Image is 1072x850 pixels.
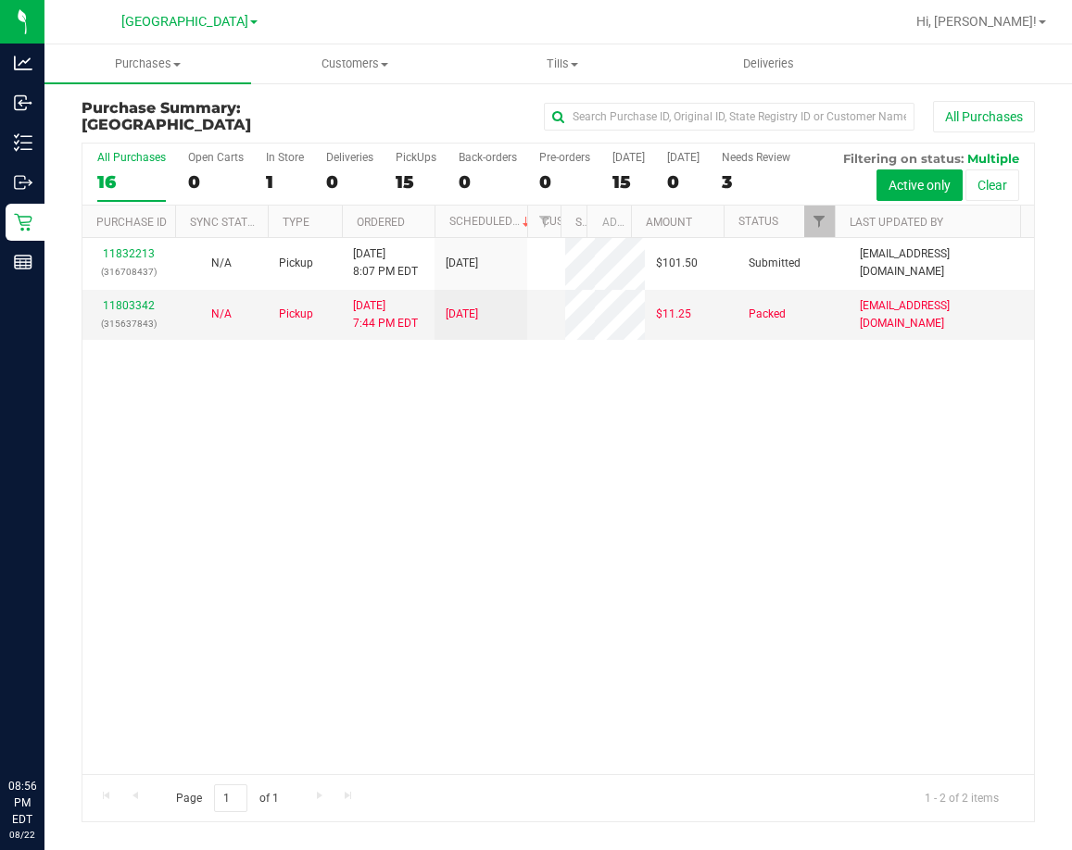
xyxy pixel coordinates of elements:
span: Submitted [749,255,801,272]
th: Address [586,206,631,238]
inline-svg: Inventory [14,133,32,152]
p: 08:56 PM EDT [8,778,36,828]
div: 3 [722,171,790,193]
p: 08/22 [8,828,36,842]
span: Multiple [967,151,1019,166]
div: 15 [612,171,645,193]
span: $101.50 [656,255,698,272]
div: 0 [667,171,700,193]
div: In Store [266,151,304,164]
span: [DATE] [446,306,478,323]
span: [DATE] 8:07 PM EDT [353,245,418,281]
a: Purchases [44,44,251,83]
a: Sync Status [190,216,261,229]
inline-svg: Analytics [14,54,32,72]
div: 0 [326,171,373,193]
div: 16 [97,171,166,193]
button: All Purchases [933,101,1035,132]
div: All Purchases [97,151,166,164]
div: 1 [266,171,304,193]
span: [DATE] [446,255,478,272]
inline-svg: Outbound [14,173,32,192]
p: (316708437) [94,263,164,281]
div: 15 [396,171,436,193]
a: Status [738,215,778,228]
a: Customers [251,44,458,83]
p: (315637843) [94,315,164,332]
span: Deliveries [718,56,819,72]
a: State Registry ID [575,216,673,229]
a: Tills [459,44,665,83]
div: [DATE] [612,151,645,164]
a: 11803342 [103,299,155,312]
a: Amount [646,216,692,229]
button: Clear [965,169,1019,201]
span: Customers [252,56,457,72]
span: Not Applicable [211,307,232,320]
a: Last Updated By [850,216,943,229]
span: [DATE] 7:44 PM EDT [353,297,418,332]
span: Pickup [279,306,313,323]
span: [EMAIL_ADDRESS][DOMAIN_NAME] [860,245,1023,281]
inline-svg: Reports [14,253,32,271]
button: Active only [877,169,963,201]
div: 0 [188,171,244,193]
span: Page of 1 [160,784,294,813]
span: $11.25 [656,306,691,323]
input: 1 [214,784,247,813]
a: Filter [530,206,561,237]
span: Purchases [44,56,251,72]
div: 0 [539,171,590,193]
h3: Purchase Summary: [82,100,399,132]
span: Tills [460,56,664,72]
button: N/A [211,255,232,272]
div: Pre-orders [539,151,590,164]
span: [GEOGRAPHIC_DATA] [82,116,251,133]
div: Back-orders [459,151,517,164]
iframe: Resource center [19,702,74,757]
span: [EMAIL_ADDRESS][DOMAIN_NAME] [860,297,1023,332]
div: PickUps [396,151,436,164]
inline-svg: Retail [14,213,32,231]
div: Deliveries [326,151,373,164]
input: Search Purchase ID, Original ID, State Registry ID or Customer Name... [544,103,914,131]
a: Purchase ID [96,216,167,229]
a: Deliveries [665,44,872,83]
span: [GEOGRAPHIC_DATA] [121,14,248,30]
div: Open Carts [188,151,244,164]
span: Pickup [279,255,313,272]
a: Type [283,216,309,229]
button: N/A [211,306,232,323]
a: Scheduled [449,215,534,228]
span: 1 - 2 of 2 items [910,784,1014,812]
a: Ordered [357,216,405,229]
inline-svg: Inbound [14,94,32,112]
span: Hi, [PERSON_NAME]! [916,14,1037,29]
a: Filter [804,206,835,237]
span: Filtering on status: [843,151,964,166]
div: Needs Review [722,151,790,164]
a: 11832213 [103,247,155,260]
span: Not Applicable [211,256,232,269]
div: 0 [459,171,517,193]
div: [DATE] [667,151,700,164]
span: Packed [749,306,786,323]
